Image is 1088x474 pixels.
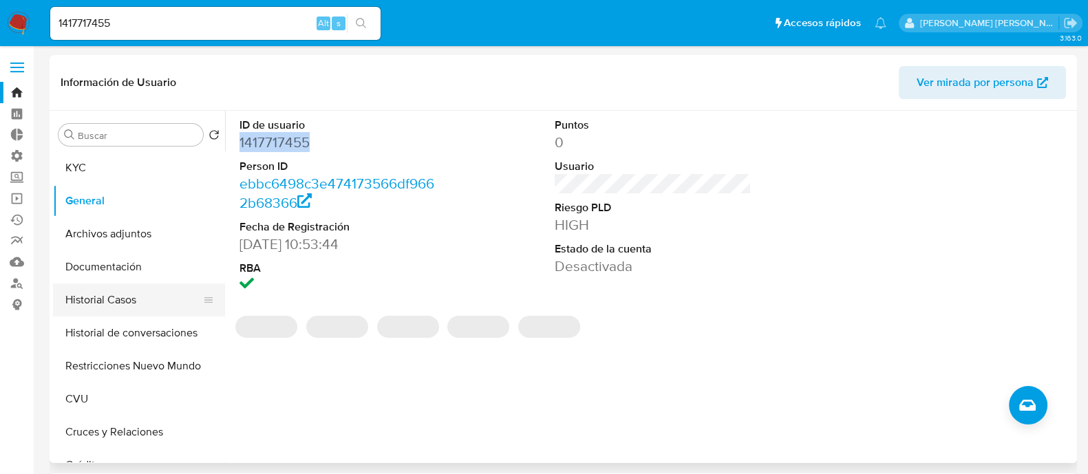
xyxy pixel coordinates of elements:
[239,261,436,276] dt: RBA
[318,17,329,30] span: Alt
[917,66,1034,99] span: Ver mirada por persona
[1063,16,1078,30] a: Salir
[784,16,861,30] span: Accesos rápidos
[50,14,381,32] input: Buscar usuario o caso...
[239,133,436,152] dd: 1417717455
[555,215,751,235] dd: HIGH
[875,17,886,29] a: Notificaciones
[555,159,751,174] dt: Usuario
[347,14,375,33] button: search-icon
[53,250,225,283] button: Documentación
[78,129,198,142] input: Buscar
[555,118,751,133] dt: Puntos
[53,151,225,184] button: KYC
[53,217,225,250] button: Archivos adjuntos
[555,200,751,215] dt: Riesgo PLD
[555,133,751,152] dd: 0
[53,283,214,316] button: Historial Casos
[239,219,436,235] dt: Fecha de Registración
[239,159,436,174] dt: Person ID
[239,118,436,133] dt: ID de usuario
[899,66,1066,99] button: Ver mirada por persona
[64,129,75,140] button: Buscar
[209,129,220,144] button: Volver al orden por defecto
[555,257,751,276] dd: Desactivada
[53,349,225,383] button: Restricciones Nuevo Mundo
[555,241,751,257] dt: Estado de la cuenta
[53,416,225,449] button: Cruces y Relaciones
[337,17,341,30] span: s
[239,173,434,213] a: ebbc6498c3e474173566df9662b68366
[239,235,436,254] dd: [DATE] 10:53:44
[61,76,176,89] h1: Información de Usuario
[53,383,225,416] button: CVU
[53,316,225,349] button: Historial de conversaciones
[920,17,1059,30] p: emmanuel.vitiello@mercadolibre.com
[53,184,225,217] button: General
